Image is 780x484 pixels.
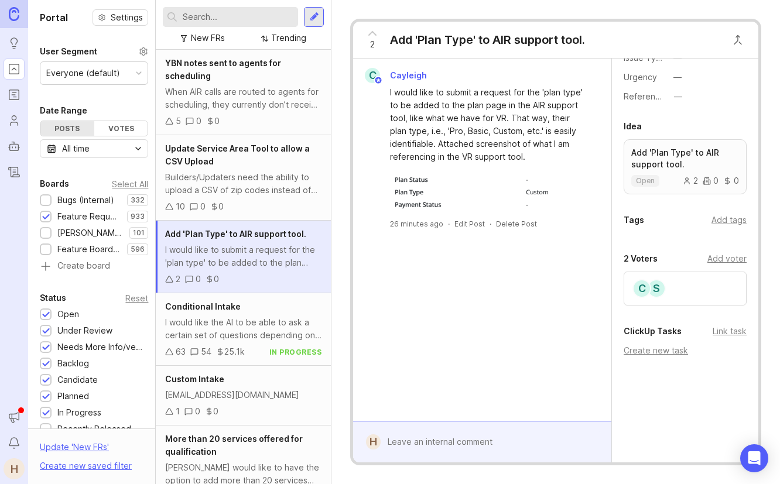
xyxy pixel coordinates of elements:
[214,273,219,286] div: 0
[129,144,148,153] svg: toggle icon
[196,115,201,128] div: 0
[647,279,666,298] div: S
[636,176,655,186] p: open
[176,200,185,213] div: 10
[57,324,112,337] div: Under Review
[390,219,443,229] a: 26 minutes ago
[176,273,180,286] div: 2
[57,373,98,386] div: Candidate
[183,11,293,23] input: Search...
[57,341,142,353] div: Needs More Info/verif/repro
[673,71,682,84] div: —
[365,68,380,83] div: C
[156,50,331,135] a: YBN notes sent to agents for schedulingWhen AIR calls are routed to agents for scheduling, they c...
[57,226,124,239] div: [PERSON_NAME] (Public)
[4,162,25,183] a: Changelog
[57,243,121,256] div: Feature Board Sandbox [DATE]
[707,252,747,265] div: Add voter
[40,177,69,191] div: Boards
[4,110,25,131] a: Users
[57,423,131,435] div: Recently Released
[390,173,588,213] img: https://canny-assets.io/images/14c9a8061ecebf765692112ccdd7eb36.png
[165,389,321,401] div: [EMAIL_ADDRESS][DOMAIN_NAME]
[740,444,768,472] div: Open Intercom Messenger
[723,177,739,185] div: 0
[57,357,89,370] div: Backlog
[165,434,303,456] span: More than 20 services offered for qualification
[218,200,224,213] div: 0
[165,229,306,239] span: Add 'Plan Type' to AIR support tool.
[703,177,719,185] div: 0
[374,76,383,85] img: member badge
[496,219,537,229] div: Delete Post
[713,325,747,338] div: Link task
[4,432,25,454] button: Notifications
[176,345,186,358] div: 63
[490,219,491,229] div: ·
[165,243,321,269] div: I would like to submit a request for the 'plan type' to be added to the plan page in the AIR supp...
[93,9,148,26] a: Settings
[4,33,25,54] a: Ideas
[390,70,427,80] span: Cayleigh
[156,221,331,293] a: Add 'Plan Type' to AIR support tool.I would like to submit a request for the 'plan type' to be ad...
[448,219,450,229] div: ·
[131,212,145,221] p: 933
[57,194,114,207] div: Bugs (Internal)
[40,11,68,25] h1: Portal
[4,458,25,479] button: H
[133,228,145,238] p: 101
[271,32,306,44] div: Trending
[670,89,686,104] button: Reference(s)
[165,316,321,342] div: I would like the AI to be able to ask a certain set of questions depending on the type of service...
[711,214,747,226] div: Add tags
[4,59,25,80] a: Portal
[112,181,148,187] div: Select All
[624,344,747,357] div: Create new task
[624,119,642,133] div: Idea
[125,295,148,301] div: Reset
[9,7,19,20] img: Canny Home
[195,405,200,418] div: 0
[165,301,241,311] span: Conditional Intake
[683,177,698,185] div: 2
[631,147,739,170] p: Add 'Plan Type' to AIR support tool.
[165,143,310,166] span: Update Service Area Tool to allow a CSV Upload
[624,213,644,227] div: Tags
[156,366,331,425] a: Custom Intake[EMAIL_ADDRESS][DOMAIN_NAME]100
[40,441,109,459] div: Update ' New FRs '
[40,121,94,136] div: Posts
[156,293,331,366] a: Conditional IntakeI would like the AI to be able to ask a certain set of questions depending on t...
[366,434,380,449] div: H
[200,200,206,213] div: 0
[358,68,436,83] a: CCayleigh
[40,262,148,272] a: Create board
[131,245,145,254] p: 596
[57,210,121,223] div: Feature Requests (Internal)
[624,324,682,338] div: ClickUp Tasks
[390,32,585,48] div: Add 'Plan Type' to AIR support tool.
[94,121,148,136] div: Votes
[624,91,676,101] label: Reference(s)
[57,406,101,419] div: In Progress
[4,407,25,428] button: Announcements
[40,459,132,472] div: Create new saved filter
[454,219,485,229] div: Edit Post
[176,405,180,418] div: 1
[46,67,120,80] div: Everyone (default)
[191,32,225,44] div: New FRs
[213,405,218,418] div: 0
[624,139,747,194] a: Add 'Plan Type' to AIR support tool.open200
[726,28,750,52] button: Close button
[40,104,87,118] div: Date Range
[57,308,79,321] div: Open
[111,12,143,23] span: Settings
[131,195,145,205] p: 332
[4,136,25,157] a: Autopilot
[632,279,651,298] div: C
[176,115,181,128] div: 5
[224,345,245,358] div: 25.1k
[156,135,331,221] a: Update Service Area Tool to allow a CSV UploadBuilders/Updaters need the ability to upload a CSV ...
[57,390,89,403] div: Planned
[370,38,375,51] span: 2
